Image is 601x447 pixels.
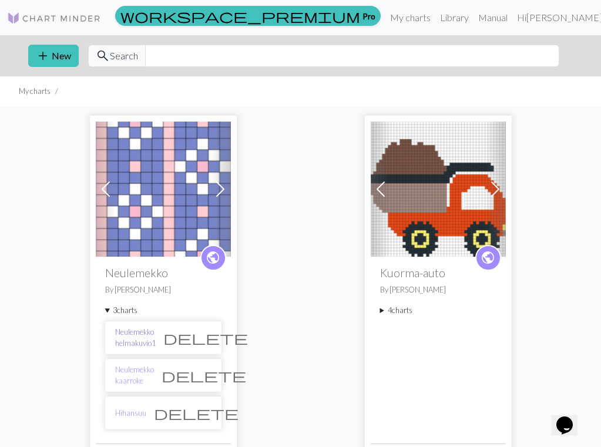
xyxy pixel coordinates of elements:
[481,248,495,267] span: public
[96,122,231,257] img: Neulemekko helmakuvio1
[115,327,156,349] a: Neulemekko helmakuvio1
[154,364,254,386] button: Delete chart
[7,11,101,25] img: Logo
[371,122,506,257] img: Kuorma-auto
[385,6,435,29] a: My charts
[162,367,246,384] span: delete
[110,49,138,63] span: Search
[146,402,246,424] button: Delete chart
[120,8,360,24] span: workspace_premium
[380,266,496,280] h2: Kuorma-auto
[115,364,154,386] a: Neulemekko kaarroke
[552,400,589,435] iframe: chat widget
[105,266,221,280] h2: Neulemekko
[96,182,231,193] a: Neulemekko helmakuvio1
[380,305,496,316] summary: 4charts
[36,48,50,64] span: add
[206,248,220,267] span: public
[435,6,474,29] a: Library
[371,182,506,193] a: Kuorma-auto
[474,6,512,29] a: Manual
[115,6,381,26] a: Pro
[156,327,256,349] button: Delete chart
[105,284,221,295] p: By [PERSON_NAME]
[105,305,221,316] summary: 3charts
[481,246,495,270] i: public
[115,408,146,419] a: Hihansuu
[163,330,248,346] span: delete
[19,86,51,97] li: My charts
[154,405,239,421] span: delete
[206,246,220,270] i: public
[96,48,110,64] span: search
[28,45,79,67] button: New
[475,245,501,271] a: public
[200,245,226,271] a: public
[380,284,496,295] p: By [PERSON_NAME]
